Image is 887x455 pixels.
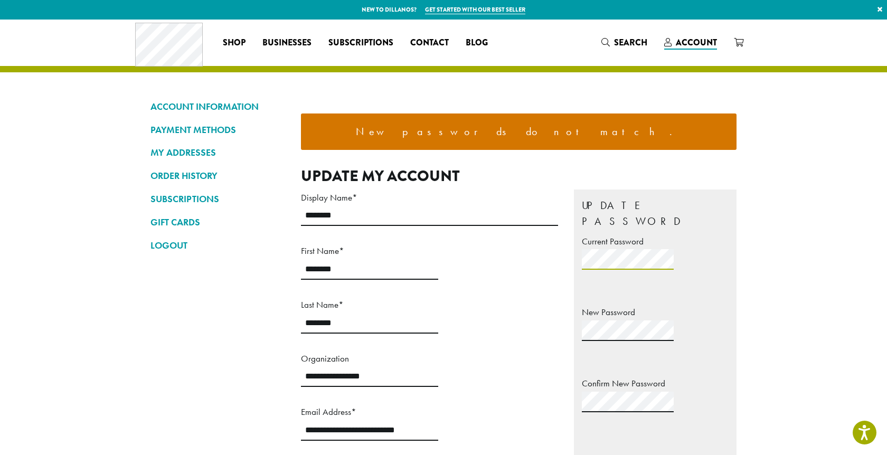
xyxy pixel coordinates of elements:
a: PAYMENT METHODS [150,121,285,139]
a: ORDER HISTORY [150,167,285,185]
a: LOGOUT [150,236,285,254]
legend: Update Password [582,197,729,229]
a: Shop [214,34,254,51]
label: Display Name [301,189,558,206]
h2: Update My Account [301,167,737,185]
label: First Name [301,243,438,259]
span: Account [676,36,717,49]
span: Shop [223,36,246,50]
a: GIFT CARDS [150,213,285,231]
label: New Password [582,304,729,320]
span: Businesses [262,36,312,50]
a: Search [593,34,656,51]
label: Organization [301,350,438,367]
span: Contact [410,36,449,50]
span: Blog [466,36,488,50]
label: Current Password [582,233,729,250]
a: MY ADDRESSES [150,144,285,162]
span: Search [614,36,647,49]
li: New passwords do not match. [309,122,728,142]
span: Subscriptions [328,36,393,50]
label: Last Name [301,297,438,313]
label: Confirm New Password [582,375,729,392]
label: Email Address [301,404,438,420]
a: ACCOUNT INFORMATION [150,98,285,116]
a: Get started with our best seller [425,5,525,14]
a: SUBSCRIPTIONS [150,190,285,208]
